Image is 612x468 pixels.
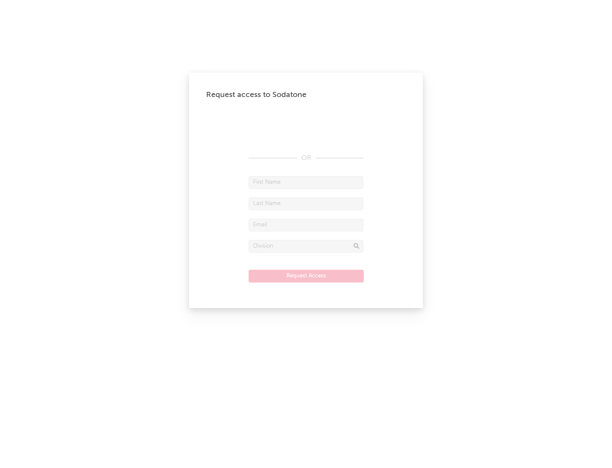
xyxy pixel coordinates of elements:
button: Request Access [249,270,364,283]
input: Last Name [249,197,363,210]
div: Request access to Sodatone [206,90,406,100]
div: OR [249,153,363,163]
input: First Name [249,176,363,189]
input: Division [249,240,363,253]
input: Email [249,219,363,231]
